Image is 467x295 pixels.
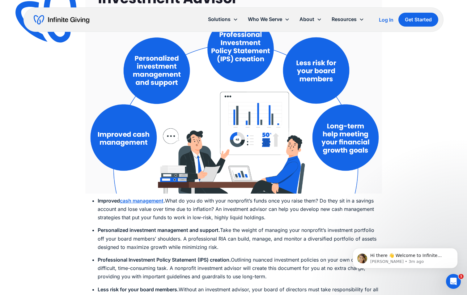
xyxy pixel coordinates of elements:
[332,15,357,24] div: Resources
[98,227,220,233] strong: Personalized investment management and support.
[299,15,314,24] div: About
[343,235,467,278] iframe: Intercom notifications message
[208,15,231,24] div: Solutions
[379,16,393,24] a: Log In
[398,13,438,27] a: Get Started
[459,274,464,279] span: 1
[243,13,295,26] div: Who We Serve
[98,198,120,204] strong: Improved
[327,13,369,26] div: Resources
[295,13,327,26] div: About
[203,13,243,26] div: Solutions
[446,274,461,289] iframe: Intercom live chat
[98,226,382,251] li: Take the weight of managing your nonprofit’s investment portfolio off your board members’ shoulde...
[98,197,382,222] li: What do you do with your nonprofit’s funds once you raise them? Do they sit in a savings account ...
[379,17,393,22] div: Log In
[98,286,179,293] strong: Less risk for your board members.
[98,256,382,281] li: Outlining nuanced investment policies on your own can be a difficult, time-consuming task. A nonp...
[34,15,89,25] a: home
[163,198,165,204] strong: .
[120,198,163,204] a: cash management
[248,15,282,24] div: Who We Serve
[98,257,231,263] strong: Professional Investment Policy Statement (IPS) creation.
